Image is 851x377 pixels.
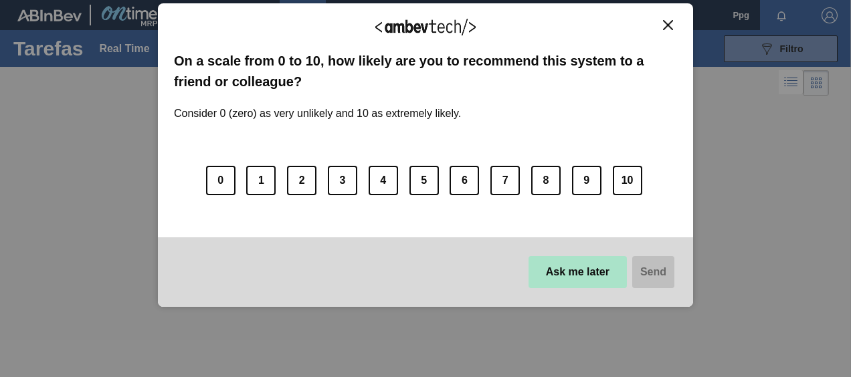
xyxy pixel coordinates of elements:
[663,20,673,30] img: Close
[531,166,561,195] button: 8
[659,19,677,31] button: Close
[490,166,520,195] button: 7
[375,19,476,35] img: Logo Ambevtech
[450,166,479,195] button: 6
[613,166,642,195] button: 10
[174,51,677,92] label: On a scale from 0 to 10, how likely are you to recommend this system to a friend or colleague?
[328,166,357,195] button: 3
[409,166,439,195] button: 5
[572,166,601,195] button: 9
[369,166,398,195] button: 4
[529,256,627,288] button: Ask me later
[174,92,461,120] label: Consider 0 (zero) as very unlikely and 10 as extremely likely.
[287,166,316,195] button: 2
[206,166,235,195] button: 0
[246,166,276,195] button: 1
